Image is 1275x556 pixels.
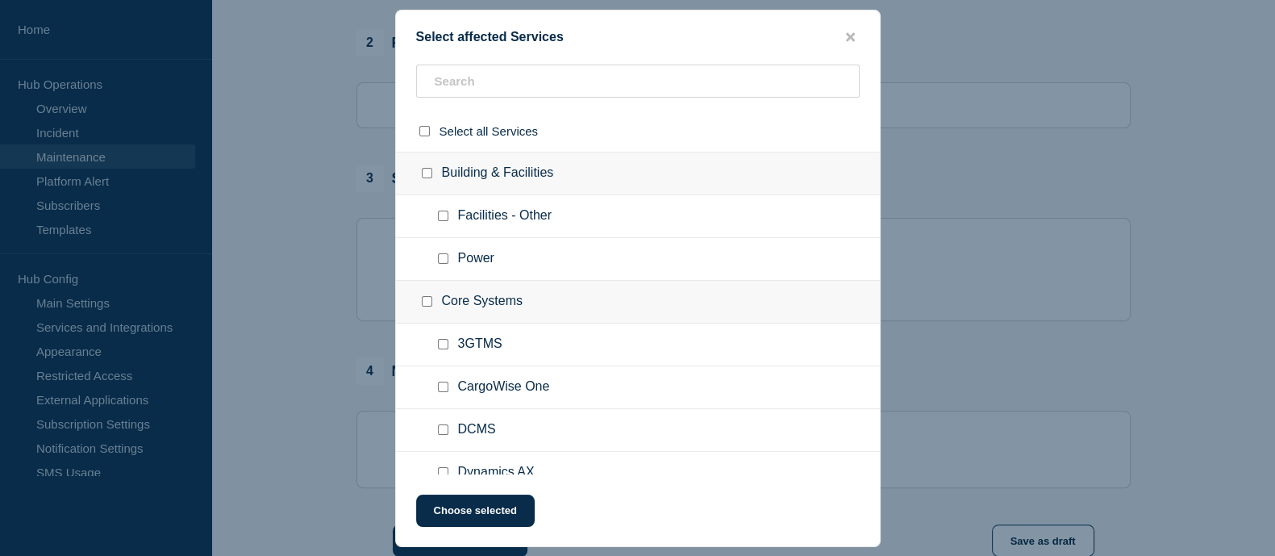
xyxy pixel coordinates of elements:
button: Choose selected [416,495,535,527]
input: Facilities - Other checkbox [438,211,448,221]
span: 3GTMS [458,337,502,353]
span: Dynamics AX [458,465,535,481]
div: Building & Facilities [396,152,880,195]
span: Select all Services [440,124,539,138]
input: CargoWise One checkbox [438,382,448,392]
input: Dynamics AX checkbox [438,467,448,478]
div: Select affected Services [396,30,880,45]
input: DCMS checkbox [438,424,448,435]
span: Facilities - Other [458,208,552,224]
span: CargoWise One [458,379,550,395]
span: Power [458,251,494,267]
input: Search [416,65,860,98]
button: close button [841,30,860,45]
div: Core Systems [396,281,880,324]
input: Power checkbox [438,253,448,264]
input: select all checkbox [419,126,430,136]
input: Building & Facilities checkbox [422,168,432,178]
span: DCMS [458,422,496,438]
input: Core Systems checkbox [422,296,432,307]
input: 3GTMS checkbox [438,339,448,349]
